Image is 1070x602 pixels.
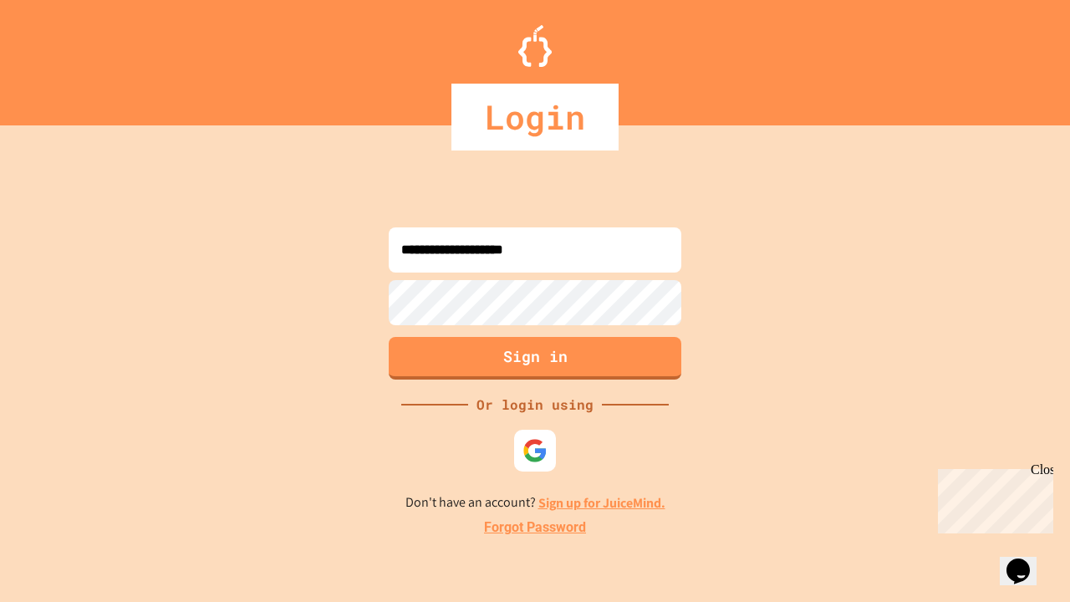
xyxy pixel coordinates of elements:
div: Chat with us now!Close [7,7,115,106]
div: Login [451,84,619,150]
img: google-icon.svg [522,438,548,463]
div: Or login using [468,395,602,415]
iframe: chat widget [931,462,1053,533]
button: Sign in [389,337,681,380]
p: Don't have an account? [405,492,665,513]
img: Logo.svg [518,25,552,67]
a: Forgot Password [484,518,586,538]
a: Sign up for JuiceMind. [538,494,665,512]
iframe: chat widget [1000,535,1053,585]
